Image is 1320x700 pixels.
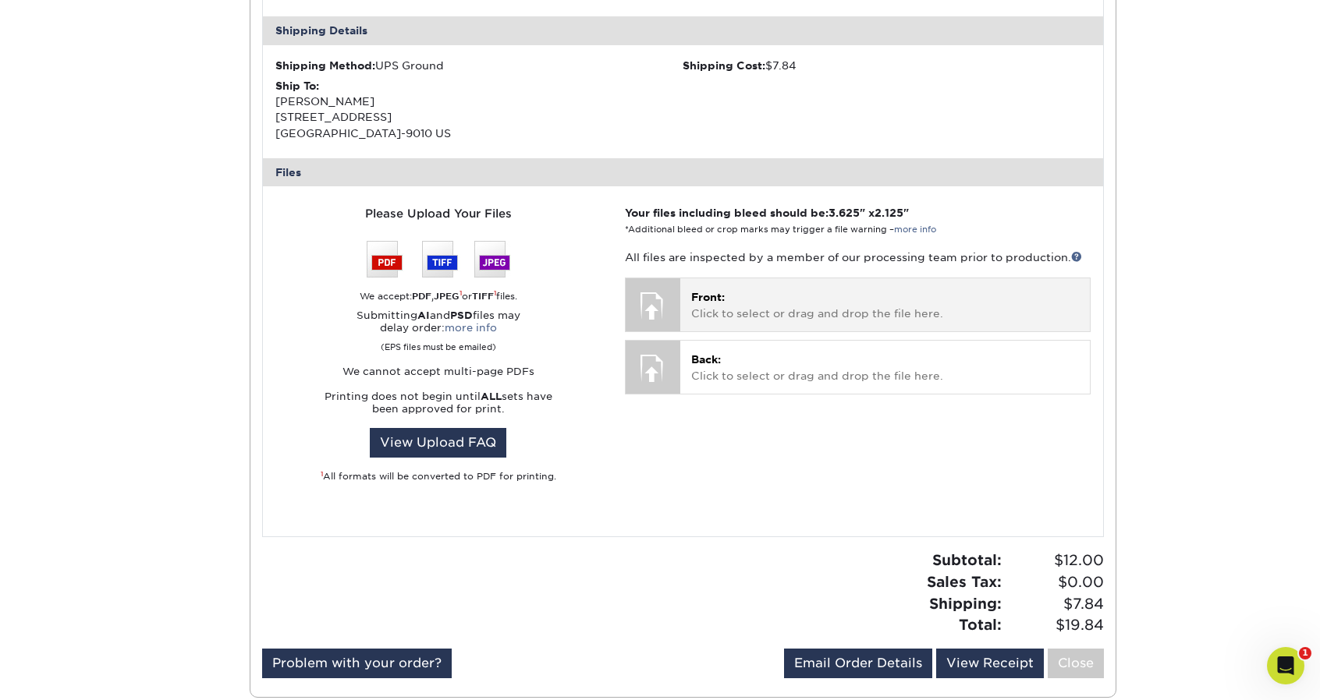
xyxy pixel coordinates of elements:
[275,290,601,303] div: We accept: , or files.
[894,224,936,235] a: more info
[445,322,497,334] a: more info
[1006,593,1104,615] span: $7.84
[829,207,860,219] span: 3.625
[875,207,903,219] span: 2.125
[691,289,1079,321] p: Click to select or drag and drop the file here.
[472,291,494,302] strong: TIFF
[1048,649,1104,678] a: Close
[275,78,683,142] div: [PERSON_NAME] [STREET_ADDRESS] [GEOGRAPHIC_DATA]-9010 US
[784,649,932,678] a: Email Order Details
[275,59,375,72] strong: Shipping Method:
[275,80,319,92] strong: Ship To:
[481,391,502,402] strong: ALL
[927,573,1002,590] strong: Sales Tax:
[275,391,601,415] p: Printing does not begin until sets have been approved for print.
[932,551,1002,568] strong: Subtotal:
[450,309,473,321] strong: PSD
[263,16,1104,44] div: Shipping Details
[683,58,1091,73] div: $7.84
[417,309,430,321] strong: AI
[1299,647,1311,659] span: 1
[370,428,506,458] a: View Upload FAQ
[412,291,431,302] strong: PDF
[275,58,683,73] div: UPS Ground
[275,366,601,378] p: We cannot accept multi-page PDFs
[460,289,462,297] sup: 1
[959,616,1002,633] strong: Total:
[1006,571,1104,593] span: $0.00
[936,649,1044,678] a: View Receipt
[275,309,601,353] p: Submitting and files may delay order:
[275,470,601,483] div: All formats will be converted to PDF for printing.
[625,207,909,219] strong: Your files including bleed should be: " x "
[691,291,725,303] span: Front:
[691,353,721,366] span: Back:
[275,205,601,222] div: Please Upload Your Files
[434,291,460,302] strong: JPEG
[625,224,936,235] small: *Additional bleed or crop marks may trigger a file warning –
[1006,550,1104,571] span: $12.00
[625,249,1091,265] p: All files are inspected by a member of our processing team prior to production.
[367,241,510,278] img: We accept: PSD, TIFF, or JPEG (JPG)
[1267,647,1304,684] iframe: Intercom live chat
[263,158,1104,186] div: Files
[1006,614,1104,636] span: $19.84
[691,352,1079,384] p: Click to select or drag and drop the file here.
[262,649,452,678] a: Problem with your order?
[321,470,323,478] sup: 1
[929,595,1002,612] strong: Shipping:
[494,289,496,297] sup: 1
[683,59,765,72] strong: Shipping Cost:
[381,334,496,353] small: (EPS files must be emailed)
